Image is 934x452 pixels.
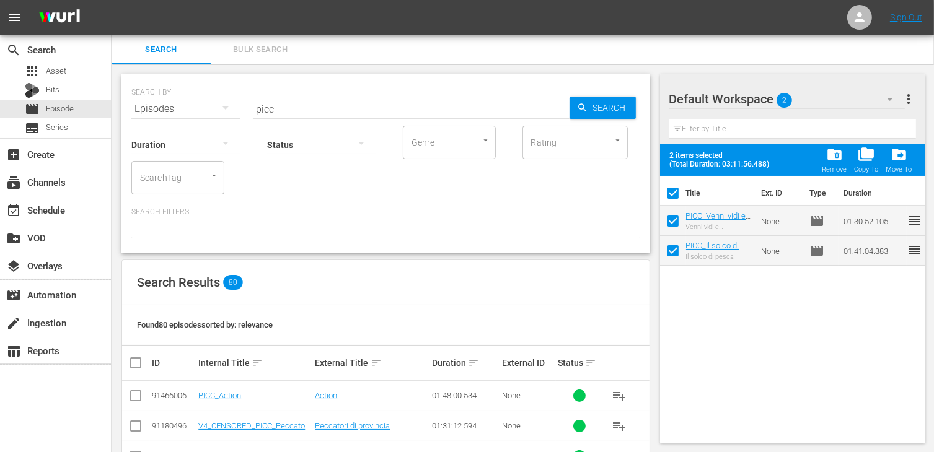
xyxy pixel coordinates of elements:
[119,43,203,57] span: Search
[907,243,922,258] span: reorder
[502,358,554,368] div: External ID
[588,97,636,119] span: Search
[6,175,21,190] span: Channels
[46,84,59,96] span: Bits
[839,206,907,236] td: 01:30:52.105
[131,92,240,126] div: Episodes
[6,316,21,331] span: Ingestion
[6,231,21,246] span: VOD
[669,82,905,116] div: Default Workspace
[670,151,775,160] span: 2 items selected
[850,142,882,177] button: Copy To
[152,421,195,430] div: 91180496
[907,213,922,228] span: reorder
[46,121,68,134] span: Series
[754,176,803,211] th: Ext. ID
[30,3,89,32] img: ans4CAIJ8jUAAAAAAAAAAAAAAAAAAAAAAAAgQb4GAAAAAAAAAAAAAAAAAAAAAAAAJMjXAAAAAAAAAAAAAAAAAAAAAAAAgAT5G...
[502,421,554,430] div: None
[371,357,382,368] span: sort
[152,391,195,400] div: 91466006
[315,391,338,400] a: Action
[131,207,640,217] p: Search Filters:
[25,102,40,116] span: Episode
[6,203,21,218] span: Schedule
[46,65,66,77] span: Asset
[802,176,836,211] th: Type
[570,97,636,119] button: Search
[777,87,792,113] span: 2
[756,236,805,266] td: None
[612,134,623,146] button: Open
[25,83,40,98] div: Bits
[818,142,850,177] span: Remove Item From Workspace
[152,358,195,368] div: ID
[822,165,847,173] div: Remove
[6,288,21,303] span: Automation
[836,176,910,211] th: Duration
[670,160,775,168] span: (Total Duration: 03:11:56.488)
[223,275,243,290] span: 80
[6,43,21,58] span: Search
[890,12,922,22] a: Sign Out
[6,259,21,274] span: Overlays
[468,357,479,368] span: sort
[198,355,311,370] div: Internal Title
[315,421,390,430] a: Peccatori di provincia
[432,421,498,430] div: 01:31:12.594
[809,214,824,228] span: Episode
[686,211,751,230] a: PICC_Venni vidi e m'arrapaoh
[854,165,878,173] div: Copy To
[585,357,596,368] span: sort
[198,421,310,440] a: V4_CENSORED_PICC_Peccatori di provincia
[886,165,912,173] div: Move To
[612,419,627,433] span: playlist_add
[25,64,40,79] span: Asset
[6,344,21,359] span: Reports
[6,147,21,162] span: Create
[686,176,754,211] th: Title
[432,355,498,370] div: Duration
[502,391,554,400] div: None
[809,243,824,258] span: Episode
[137,275,220,290] span: Search Results
[839,236,907,266] td: 01:41:04.383
[901,92,916,106] span: more_vert
[604,411,634,441] button: playlist_add
[826,146,843,163] span: folder_delete
[198,391,241,400] a: PICC_Action
[686,223,751,231] div: Venni vidi e m'arrapaoh
[480,134,491,146] button: Open
[604,381,634,411] button: playlist_add
[218,43,302,57] span: Bulk Search
[882,142,915,177] span: Move Item To Workspace
[891,146,907,163] span: drive_file_move
[46,103,74,115] span: Episode
[315,355,428,370] div: External Title
[432,391,498,400] div: 01:48:00.534
[882,142,915,177] button: Move To
[25,121,40,136] span: Series
[7,10,22,25] span: menu
[137,320,273,329] span: Found 80 episodes sorted by: relevance
[756,206,805,236] td: None
[208,170,220,181] button: Open
[858,146,875,163] span: folder_copy
[252,357,263,368] span: sort
[686,253,751,261] div: Il solco di pesca
[612,388,627,403] span: playlist_add
[850,142,882,177] span: Copy Item To Workspace
[818,142,850,177] button: Remove
[901,84,916,114] button: more_vert
[686,241,744,259] a: PICC_Il solco di pesca
[558,355,601,370] div: Status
